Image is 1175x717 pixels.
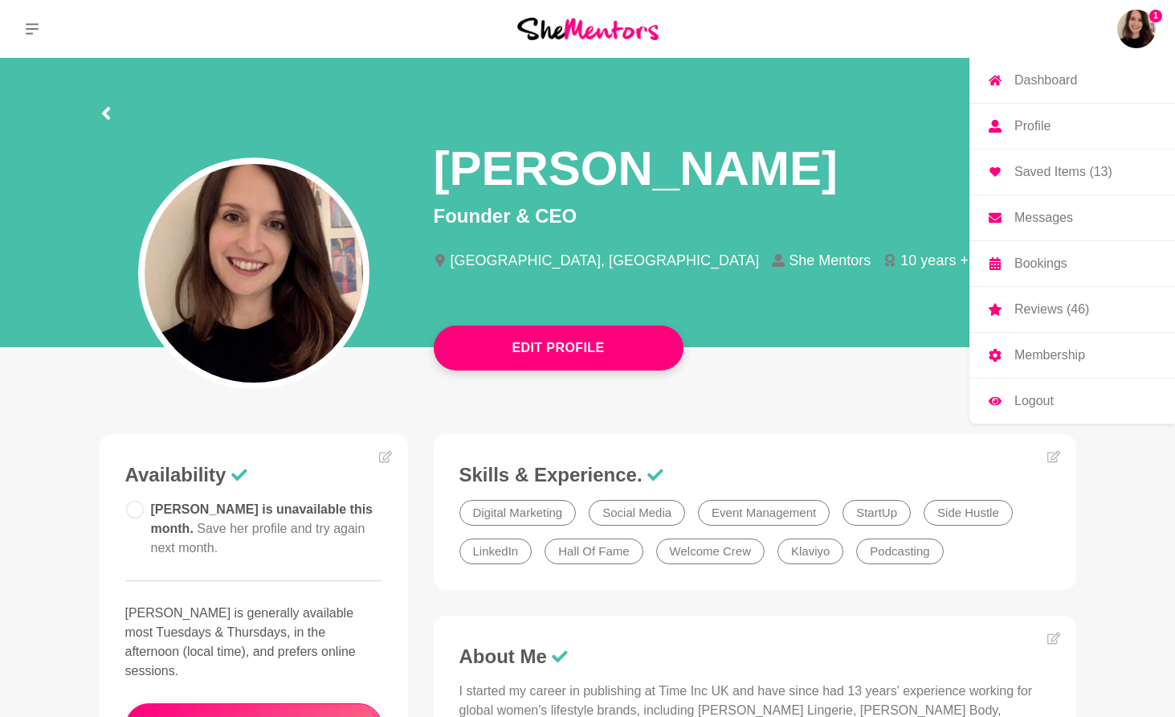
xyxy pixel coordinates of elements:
[125,604,382,681] p: [PERSON_NAME] is generally available most Tuesdays & Thursdays, in the afternoon (local time), an...
[434,202,1076,231] p: Founder & CEO
[969,241,1175,286] a: Bookings
[969,150,1175,195] a: Saved Items (13)
[772,253,883,268] li: She Mentors
[459,463,1051,487] h3: Skills & Experience.
[1014,257,1067,270] p: Bookings
[1014,349,1085,362] p: Membership
[151,522,365,555] span: Save her profile and try again next month.
[969,287,1175,332] a: Reviews (46)
[1014,74,1077,87] p: Dashboard
[1014,166,1112,178] p: Saved Items (13)
[1149,10,1162,23] span: 1
[1014,395,1054,408] p: Logout
[969,195,1175,240] a: Messages
[434,326,683,371] button: Edit Profile
[1014,211,1073,224] p: Messages
[883,253,981,268] li: 10 years +
[434,138,838,199] h1: [PERSON_NAME]
[459,645,1051,669] h3: About Me
[1014,120,1051,133] p: Profile
[434,253,773,268] li: [GEOGRAPHIC_DATA], [GEOGRAPHIC_DATA]
[1117,10,1156,48] img: Ali Adey
[1014,303,1089,316] p: Reviews (46)
[125,463,382,487] h3: Availability
[969,58,1175,103] a: Dashboard
[151,502,373,555] span: [PERSON_NAME] is unavailable this month.
[969,104,1175,149] a: Profile
[1117,10,1156,48] a: Ali Adey1DashboardProfileSaved Items (13)MessagesBookingsReviews (46)MembershipLogout
[517,18,659,39] img: She Mentors Logo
